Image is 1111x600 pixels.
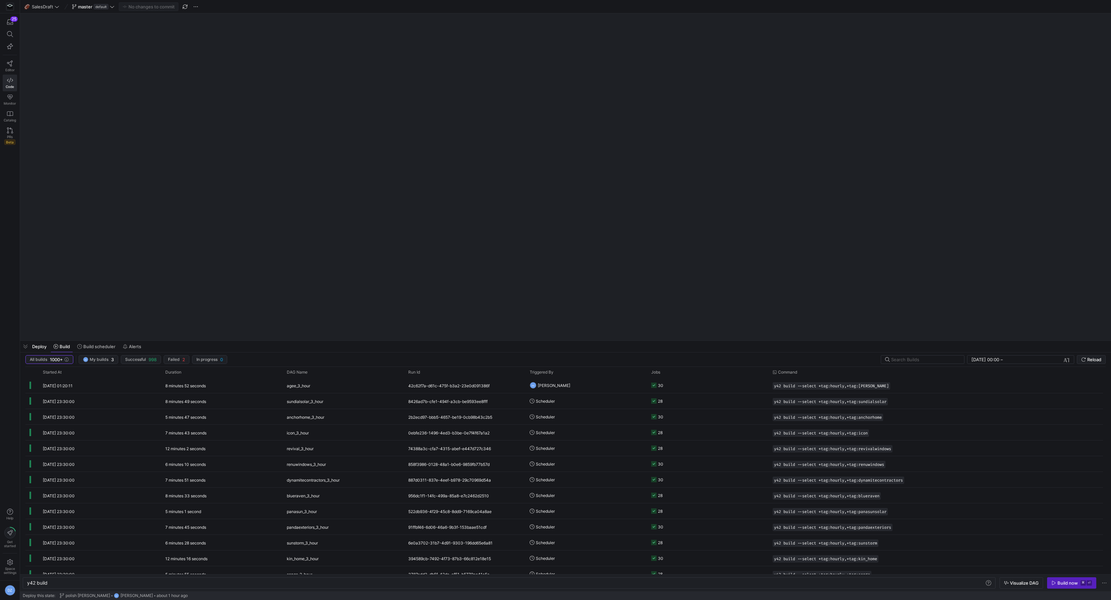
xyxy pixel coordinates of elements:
span: y42 build --select +tag:hourly,+tag:blueraven [774,494,879,498]
div: 30 [658,378,663,393]
button: Failed2 [164,355,189,364]
span: Run Id [408,370,420,375]
span: pandaexteriors_3_hour [287,519,329,535]
div: Build now [1057,580,1078,586]
div: 30 [658,472,663,488]
span: anchorhome_3_hour [287,409,324,425]
button: Visualize DAG [1000,577,1043,589]
span: dynamitecontractors_3_hour [287,472,340,488]
kbd: ⏎ [1087,580,1092,586]
div: 28 [658,425,663,440]
div: 0ebfe236-1496-4ed3-b3be-0e7f4f67a1a2 [404,425,526,440]
span: Catalog [4,118,16,122]
button: 25 [3,16,17,28]
div: 3787add3-db5f-42da-af51-b5779ae41a5a [404,566,526,582]
span: Code [6,85,14,89]
div: 858f3986-0128-48a1-b0e6-9859fb77b57d [404,456,526,472]
span: Duration [165,370,181,375]
span: PRs [7,135,13,139]
span: y42 build --select +tag:hourly,+tag:renuwindows [774,462,884,467]
span: Build [60,344,70,349]
button: All builds1000+ [25,355,73,364]
span: kin_home_3_hour [287,551,319,567]
span: Get started [4,540,16,548]
span: senga_3_hour [287,567,312,582]
span: revival_3_hour [287,441,314,457]
y42-duration: 12 minutes 2 seconds [165,446,205,451]
span: [PERSON_NAME] [120,593,153,598]
button: Reload [1077,355,1106,364]
div: 30 [658,409,663,425]
div: Press SPACE to select this row. [25,472,1103,488]
span: [DATE] 23:30:00 [43,462,75,467]
span: [DATE] 23:30:00 [43,446,75,451]
button: masterdefault [70,2,116,11]
span: Scheduler [536,472,555,488]
span: [DATE] 23:30:00 [43,525,75,530]
button: DZMy builds3 [79,355,118,364]
div: 956dc1f1-14fc-499a-85a8-e7c2462d2510 [404,488,526,503]
div: DZ [114,593,119,598]
span: y42 build --select +tag:hourly,+tag:dynamitecontractors [774,478,903,483]
button: Build now⌘⏎ [1047,577,1096,589]
div: 30 [658,456,663,472]
span: y42 build --select +tag:hourly,+tag:[PERSON_NAME] [774,384,889,388]
span: y42 build --select +tag:hourly,+tag:sunstorm [774,541,877,545]
span: panasun_3_hour [287,504,317,519]
span: Successful [125,357,146,362]
span: renuwindows_3_hour [287,457,326,472]
input: End datetime [1004,357,1048,362]
span: master [78,4,92,9]
a: https://storage.googleapis.com/y42-prod-data-exchange/images/Yf2Qvegn13xqq0DljGMI0l8d5Zqtiw36EXr8... [3,1,17,12]
span: Jobs [651,370,660,375]
div: 42c62f7a-d61c-475f-b3a2-23e0d091386f [404,378,526,393]
div: Press SPACE to select this row. [25,378,1103,393]
span: Failed [168,357,180,362]
div: 28 [658,440,663,456]
button: In progress0 [192,355,227,364]
a: Editor [3,58,17,75]
span: Scheduler [536,425,555,440]
span: Scheduler [536,409,555,425]
span: Scheduler [536,535,555,551]
span: Reload [1087,357,1101,362]
a: Monitor [3,91,17,108]
div: 28 [658,393,663,409]
span: Scheduler [536,519,555,535]
span: Scheduler [536,503,555,519]
span: 🏈 [24,4,29,9]
span: 0 [220,357,223,362]
span: Beta [4,139,15,145]
span: [DATE] 23:30:00 [43,415,75,420]
span: polish [PERSON_NAME] [66,593,110,598]
span: Alerts [129,344,141,349]
span: Build scheduler [83,344,115,349]
div: 522db936-4f29-45c8-8dd9-7169ca04a8ae [404,503,526,519]
a: Catalog [3,108,17,125]
span: Scheduler [536,551,555,566]
span: [DATE] 23:30:00 [43,556,75,561]
span: [DATE] 23:30:00 [43,572,75,577]
span: My builds [90,357,108,362]
div: 28 [658,488,663,503]
a: PRsBeta [3,125,17,147]
button: Getstarted [3,524,17,551]
span: y42 build --select +tag:hourly,+tag:panasunsolar [774,509,886,514]
span: y42 build --select +tag:hourly,+tag:pandaexteriors [774,525,891,530]
span: Started At [43,370,62,375]
div: 8426ad7b-cfe1-494f-a3cb-be9593ee8fff [404,393,526,409]
span: y42 build --select +tag:hourly,+tag:revivalwindows [774,446,891,451]
div: 28 [658,566,663,582]
a: Spacesettings [3,556,17,578]
span: SalesDraft [32,4,53,9]
span: y42 build [27,580,48,586]
div: Press SPACE to select this row. [25,409,1103,425]
div: 28 [658,535,663,551]
div: 887d0311-837e-4eef-b978-29c70969d54a [404,472,526,487]
div: 25 [10,16,18,22]
span: 998 [149,357,157,362]
div: DZ [5,585,15,596]
span: Space settings [4,567,16,575]
y42-duration: 5 minutes 47 seconds [165,415,206,420]
div: 30 [658,519,663,535]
